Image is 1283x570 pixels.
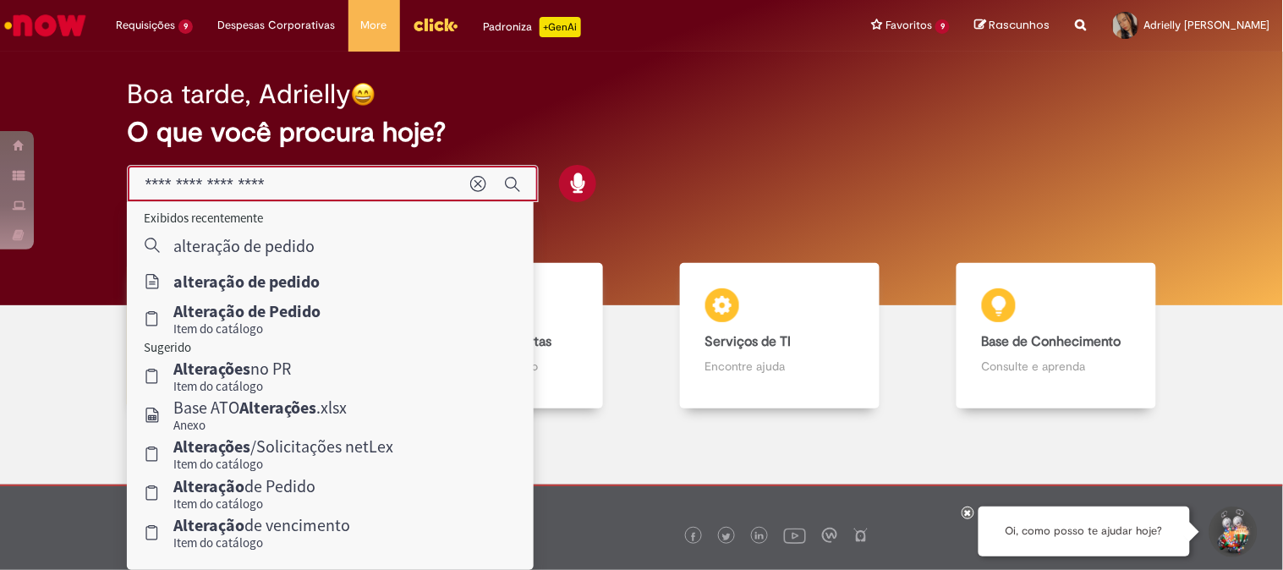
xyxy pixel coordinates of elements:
[351,82,376,107] img: happy-face.png
[705,358,854,375] p: Encontre ajuda
[689,533,698,541] img: logo_footer_facebook.png
[784,524,806,546] img: logo_footer_youtube.png
[218,17,336,34] span: Despesas Corporativas
[116,17,175,34] span: Requisições
[178,19,193,34] span: 9
[979,507,1190,556] div: Oi, como posso te ajudar hoje?
[918,263,1194,409] a: Base de Conhecimento Consulte e aprenda
[127,79,351,109] h2: Boa tarde, Adrielly
[484,17,581,37] div: Padroniza
[127,118,1155,147] h2: O que você procura hoje?
[2,8,89,42] img: ServiceNow
[413,12,458,37] img: click_logo_yellow_360x200.png
[822,528,837,543] img: logo_footer_workplace.png
[935,19,950,34] span: 9
[885,17,932,34] span: Favoritos
[975,18,1050,34] a: Rascunhos
[89,263,365,409] a: Tirar dúvidas Tirar dúvidas com Lupi Assist e Gen Ai
[1207,507,1258,557] button: Iniciar Conversa de Suporte
[722,533,731,541] img: logo_footer_twitter.png
[1144,18,1270,32] span: Adrielly [PERSON_NAME]
[755,532,764,542] img: logo_footer_linkedin.png
[361,17,387,34] span: More
[705,333,792,350] b: Serviços de TI
[982,358,1131,375] p: Consulte e aprenda
[853,528,869,543] img: logo_footer_naosei.png
[540,17,581,37] p: +GenAi
[642,263,918,409] a: Serviços de TI Encontre ajuda
[990,17,1050,33] span: Rascunhos
[982,333,1121,350] b: Base de Conhecimento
